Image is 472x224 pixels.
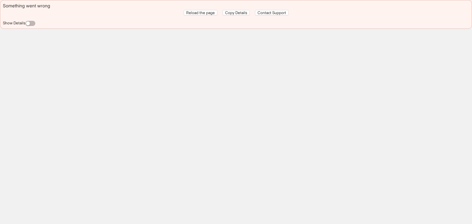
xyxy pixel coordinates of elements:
[3,21,25,25] label: Show Details
[258,10,286,15] span: Contact Support
[186,10,215,15] span: Reload the page
[3,3,469,9] div: Something went wrong
[255,10,289,15] button: Contact Support
[225,10,247,15] span: Copy Details
[184,10,217,15] button: Reload the page
[223,10,250,15] button: Copy Details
